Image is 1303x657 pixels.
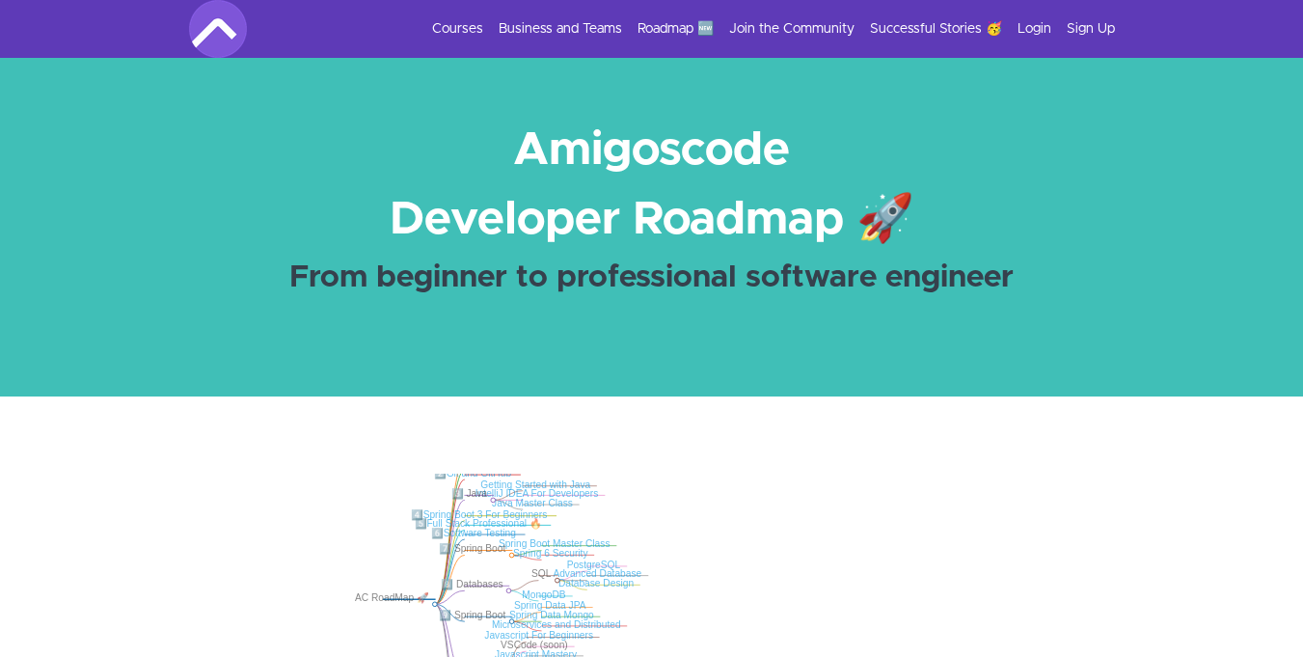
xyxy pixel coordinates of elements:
a: Software Testing [444,528,516,538]
strong: Developer Roadmap 🚀 [390,197,914,243]
div: 6️⃣ [431,527,520,539]
a: Login [1018,19,1051,39]
div: 4️⃣ [411,508,551,521]
a: Join the Community [729,19,855,39]
a: Database Design [558,578,634,589]
a: IntelliJ IDEA For Developers [475,488,598,499]
a: Courses [432,19,483,39]
div: SQL [531,568,553,581]
div: 8️⃣ Databases [441,579,503,591]
div: 7️⃣ Spring Boot [439,543,506,556]
a: Spring Data JPA [514,600,586,611]
div: VSCode (soon) [501,639,569,651]
a: Full Stack Professional 🔥 [426,518,541,529]
a: Java Master Class [492,498,573,508]
a: Spring Boot Master Class [499,539,611,550]
a: Advanced Database [553,569,641,580]
a: Spring Boot 3 For Beginners [423,509,548,520]
a: Microservices and Distributed [492,619,621,630]
a: Spring Data Mongo [509,610,594,620]
a: PostgreSQL [567,560,621,570]
div: 9️⃣ Spring Boot [439,609,506,621]
a: MongoDB [522,589,565,600]
a: Javascript For Beginners [484,630,593,641]
strong: From beginner to professional software engineer [289,262,1014,293]
a: Sign Up [1067,19,1115,39]
a: Getting Started with Java [480,479,590,490]
a: Git and GitHub [447,468,511,479]
div: 5️⃣ [415,518,546,531]
div: AC RoadMap 🚀 [355,592,430,605]
div: 2️⃣ [434,467,515,479]
a: Successful Stories 🥳 [870,19,1002,39]
div: 3️⃣ Java [451,488,488,501]
a: Roadmap 🆕 [638,19,714,39]
strong: Amigoscode [513,127,790,174]
a: Business and Teams [499,19,622,39]
a: Spring 6 Security [513,548,588,559]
